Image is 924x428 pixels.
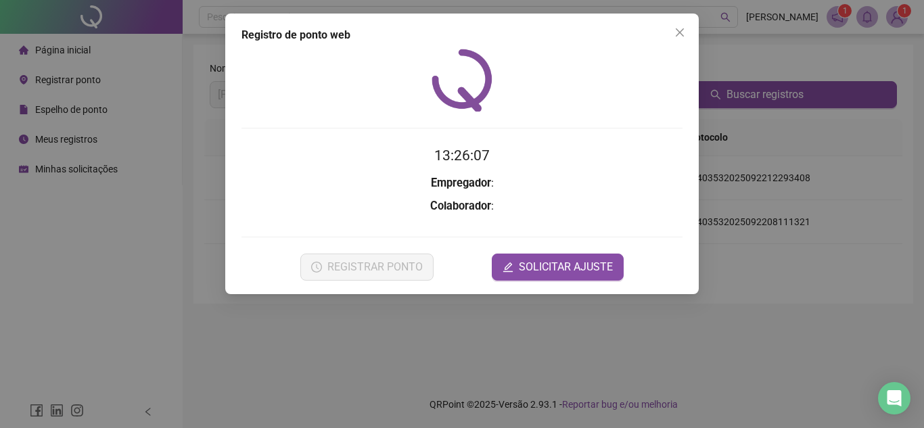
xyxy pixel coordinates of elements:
[503,262,513,272] span: edit
[674,27,685,38] span: close
[241,197,683,215] h3: :
[519,259,613,275] span: SOLICITAR AJUSTE
[492,254,624,281] button: editSOLICITAR AJUSTE
[878,382,910,414] div: Open Intercom Messenger
[432,49,492,112] img: QRPoint
[241,174,683,192] h3: :
[300,254,434,281] button: REGISTRAR PONTO
[431,176,491,189] strong: Empregador
[241,27,683,43] div: Registro de ponto web
[434,147,490,164] time: 13:26:07
[669,22,691,43] button: Close
[430,199,491,212] strong: Colaborador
